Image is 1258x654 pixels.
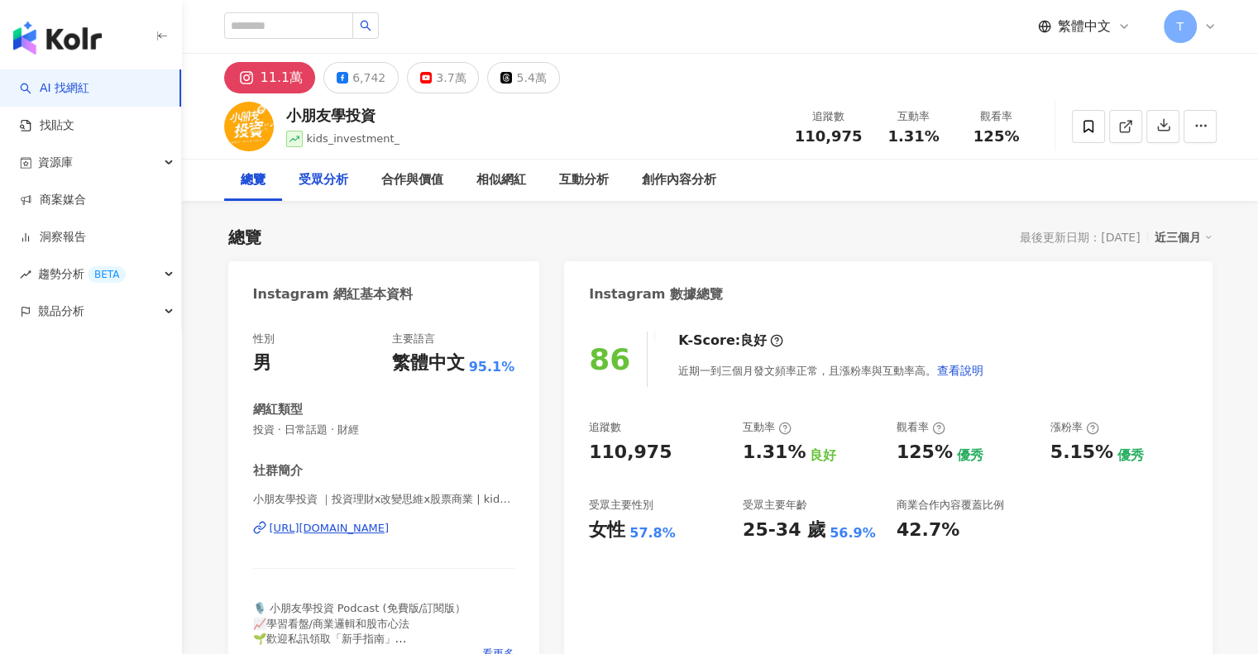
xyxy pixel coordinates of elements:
button: 查看說明 [936,354,984,387]
span: kids_investment_ [307,132,400,145]
div: 受眾分析 [299,170,348,190]
a: [URL][DOMAIN_NAME] [253,521,515,536]
div: 互動率 [743,420,792,435]
span: 資源庫 [38,144,73,181]
div: 近三個月 [1155,227,1213,248]
div: 良好 [740,332,767,350]
button: 3.7萬 [407,62,479,93]
div: 追蹤數 [795,108,863,125]
div: 125% [897,440,953,465]
button: 6,742 [323,62,399,93]
a: searchAI 找網紅 [20,80,89,97]
div: 女性 [589,518,625,543]
div: Instagram 網紅基本資料 [253,285,414,303]
div: 86 [589,342,630,376]
div: 受眾主要性別 [589,498,653,513]
div: 互動分析 [559,170,609,190]
div: BETA [88,266,126,283]
span: 1.31% [887,128,939,145]
div: 觀看率 [965,108,1028,125]
span: 查看說明 [937,364,983,377]
div: 1.31% [743,440,806,465]
div: 近期一到三個月發文頻率正常，且漲粉率與互動率高。 [678,354,984,387]
div: 6,742 [352,66,385,89]
div: K-Score : [678,332,783,350]
div: 觀看率 [897,420,945,435]
div: 商業合作內容覆蓋比例 [897,498,1004,513]
div: 3.7萬 [436,66,466,89]
div: 總覽 [241,170,265,190]
div: Instagram 數據總覽 [589,285,723,303]
div: 追蹤數 [589,420,621,435]
img: KOL Avatar [224,102,274,151]
a: 找貼文 [20,117,74,134]
div: 社群簡介 [253,462,303,480]
div: 總覽 [228,226,261,249]
div: 最後更新日期：[DATE] [1020,231,1140,244]
a: 洞察報告 [20,229,86,246]
span: 125% [973,128,1020,145]
span: 競品分析 [38,293,84,330]
div: 優秀 [1117,446,1144,465]
div: 良好 [810,446,836,465]
div: 創作內容分析 [642,170,716,190]
div: 11.1萬 [261,66,304,89]
div: 男 [253,351,271,376]
div: 優秀 [957,446,983,465]
a: 商案媒合 [20,192,86,208]
span: rise [20,269,31,280]
div: 42.7% [897,518,959,543]
div: 繁體中文 [392,351,465,376]
span: 小朋友學投資 ｜投資理財x改變思維x股票商業 | kids_investment_ [253,492,515,507]
img: logo [13,21,102,55]
span: 趨勢分析 [38,255,126,293]
div: 小朋友學投資 [286,105,400,126]
div: 受眾主要年齡 [743,498,807,513]
span: search [360,20,371,31]
div: 網紅類型 [253,401,303,418]
span: 110,975 [795,127,863,145]
div: 主要語言 [392,332,435,346]
div: 相似網紅 [476,170,526,190]
div: 56.9% [830,524,876,542]
div: [URL][DOMAIN_NAME] [270,521,390,536]
div: 57.8% [629,524,676,542]
div: 互動率 [883,108,945,125]
div: 110,975 [589,440,672,465]
div: 5.4萬 [516,66,546,89]
button: 11.1萬 [224,62,316,93]
div: 合作與價值 [381,170,443,190]
span: 投資 · 日常話題 · 財經 [253,422,515,437]
span: 95.1% [469,358,515,376]
button: 5.4萬 [487,62,559,93]
div: 5.15% [1050,440,1113,465]
div: 漲粉率 [1050,420,1099,435]
div: 性別 [253,332,275,346]
span: T [1176,17,1184,36]
div: 25-34 歲 [743,518,825,543]
span: 繁體中文 [1058,17,1111,36]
